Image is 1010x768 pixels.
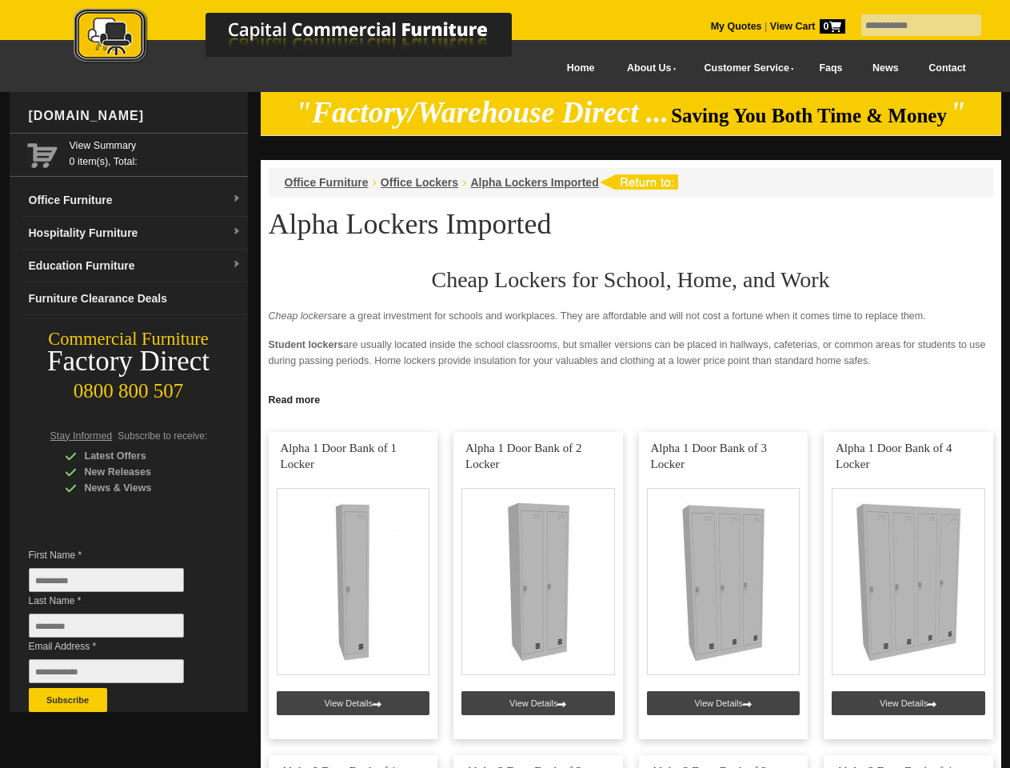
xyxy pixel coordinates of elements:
[609,50,686,86] a: About Us
[285,176,369,189] a: Office Furniture
[30,8,589,66] img: Capital Commercial Furniture Logo
[70,138,242,154] a: View Summary
[381,176,458,189] a: Office Lockers
[949,96,966,129] em: "
[295,96,669,129] em: "Factory/Warehouse Direct ...
[29,659,184,683] input: Email Address *
[770,21,845,32] strong: View Cart
[686,50,804,86] a: Customer Service
[913,50,980,86] a: Contact
[50,430,113,442] span: Stay Informed
[269,382,993,414] p: provide a sense of security for the employees. Since no one can enter or touch the locker, it red...
[65,448,217,464] div: Latest Offers
[269,308,993,324] p: are a great investment for schools and workplaces. They are affordable and will not cost a fortun...
[22,250,248,282] a: Education Furnituredropdown
[269,268,993,292] h2: Cheap Lockers for School, Home, and Work
[232,194,242,204] img: dropdown
[22,217,248,250] a: Hospitality Furnituredropdown
[599,174,678,190] img: return to
[462,174,466,190] li: ›
[232,227,242,237] img: dropdown
[29,638,208,654] span: Email Address *
[232,260,242,270] img: dropdown
[65,480,217,496] div: News & Views
[22,282,248,315] a: Furniture Clearance Deals
[118,430,207,442] span: Subscribe to receive:
[269,310,333,322] em: Cheap lockers
[10,372,248,402] div: 0800 800 507
[29,568,184,592] input: First Name *
[22,92,248,140] div: [DOMAIN_NAME]
[22,184,248,217] a: Office Furnituredropdown
[269,339,344,350] strong: Student lockers
[30,8,589,71] a: Capital Commercial Furniture Logo
[470,176,598,189] a: Alpha Lockers Imported
[269,209,993,239] h1: Alpha Lockers Imported
[29,547,208,563] span: First Name *
[711,21,762,32] a: My Quotes
[261,388,1001,408] a: Click to read more
[29,688,107,712] button: Subscribe
[10,328,248,350] div: Commercial Furniture
[65,464,217,480] div: New Releases
[70,138,242,167] span: 0 item(s), Total:
[671,105,947,126] span: Saving You Both Time & Money
[767,21,844,32] a: View Cart0
[269,337,993,369] p: are usually located inside the school classrooms, but smaller versions can be placed in hallways,...
[857,50,913,86] a: News
[10,350,248,373] div: Factory Direct
[804,50,858,86] a: Faqs
[373,174,377,190] li: ›
[820,19,845,34] span: 0
[29,614,184,638] input: Last Name *
[29,593,208,609] span: Last Name *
